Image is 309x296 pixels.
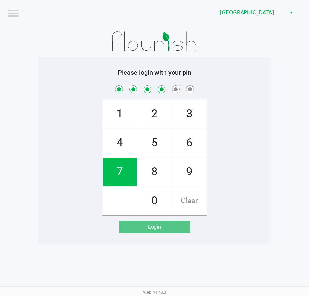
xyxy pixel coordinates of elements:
[137,129,172,157] span: 5
[143,290,166,295] span: Web: v1.40.0
[172,187,206,215] span: Clear
[172,129,206,157] span: 6
[137,158,172,186] span: 8
[103,158,137,186] span: 7
[103,129,137,157] span: 4
[286,7,296,18] button: Select
[220,9,283,16] span: [GEOGRAPHIC_DATA]
[172,158,206,186] span: 9
[103,100,137,128] span: 1
[137,100,172,128] span: 2
[137,187,172,215] span: 0
[43,69,266,76] h5: Please login with your pin
[172,100,206,128] span: 3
